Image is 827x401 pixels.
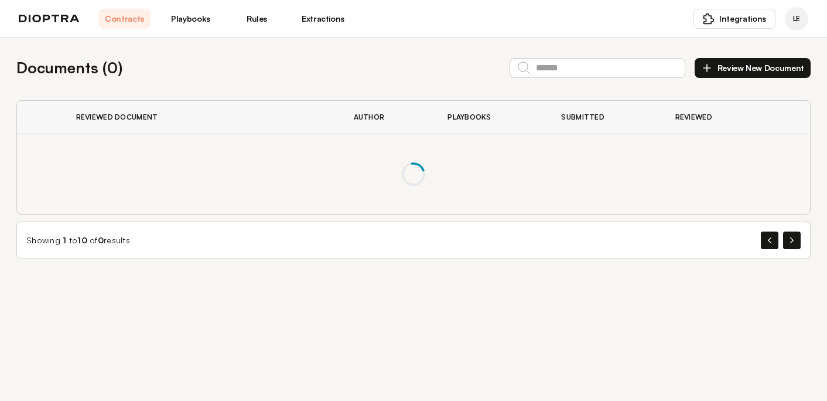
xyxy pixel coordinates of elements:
[62,101,340,134] th: Reviewed Document
[402,162,425,186] span: Loading
[26,235,130,246] div: Showing to of results
[340,101,434,134] th: Author
[793,14,800,23] span: LE
[719,13,766,25] span: Integrations
[98,9,151,29] a: Contracts
[695,58,811,78] button: Review New Document
[785,7,808,30] div: Laurie Ehrlich
[661,101,766,134] th: Reviewed
[761,232,778,249] button: Previous
[297,9,349,29] a: Extractions
[547,101,661,134] th: Submitted
[77,235,87,245] span: 10
[433,101,547,134] th: Playbooks
[703,13,715,25] img: puzzle
[63,235,66,245] span: 1
[16,56,122,79] h2: Documents ( 0 )
[165,9,217,29] a: Playbooks
[693,9,775,29] button: Integrations
[98,235,104,245] span: 0
[19,15,80,23] img: logo
[231,9,283,29] a: Rules
[783,232,801,249] button: Next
